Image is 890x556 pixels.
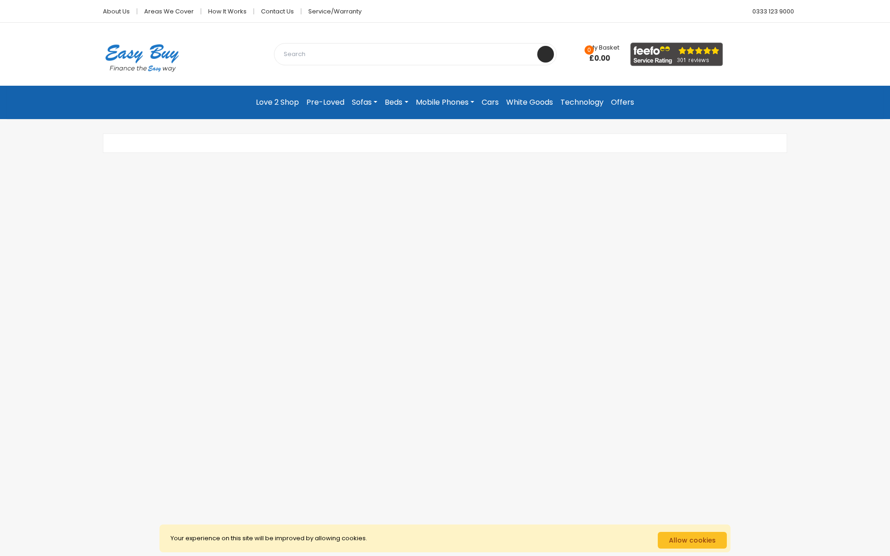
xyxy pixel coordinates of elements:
[274,43,557,65] input: Search
[585,45,594,55] span: 0
[381,93,412,112] a: Beds
[745,8,794,14] a: 0333 123 9000
[502,93,557,112] a: White Goods
[589,53,619,64] span: £0.00
[171,532,658,545] p: Your experience on this site will be improved by allowing cookies.
[301,8,362,14] a: Service/Warranty
[658,532,727,549] button: Allow cookies
[607,93,638,112] a: Offers
[303,93,348,112] a: Pre-Loved
[96,32,188,84] img: Easy Buy
[478,93,502,112] a: Cars
[348,93,381,112] a: Sofas
[201,8,254,14] a: How it works
[96,8,137,14] a: About Us
[252,93,303,112] a: Love 2 Shop
[254,8,301,14] a: Contact Us
[571,51,619,62] a: 0 My Basket £0.00
[412,93,478,112] a: Mobile Phones
[630,43,723,66] img: feefo_logo
[589,43,619,52] span: My Basket
[137,8,201,14] a: Areas we cover
[557,93,607,112] a: Technology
